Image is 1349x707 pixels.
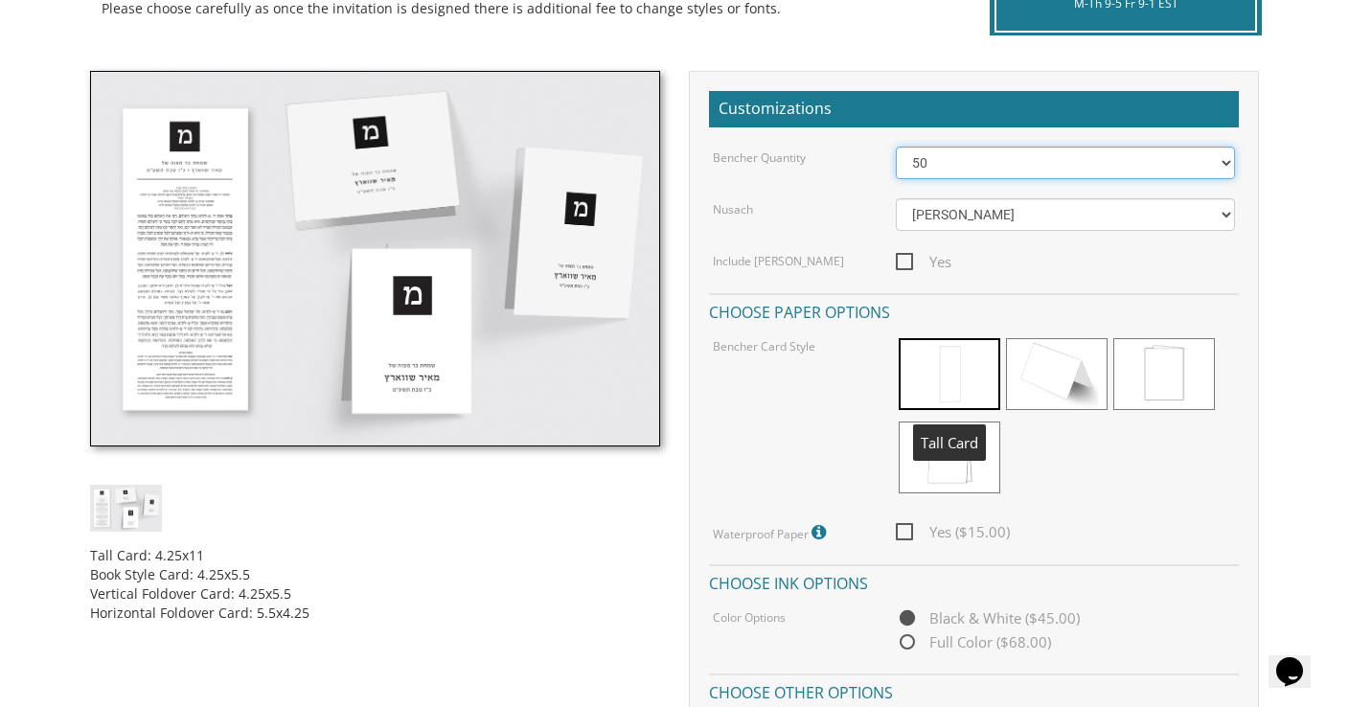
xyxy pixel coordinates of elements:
label: Bencher Quantity [713,149,806,166]
h4: Choose other options [709,673,1239,707]
h2: Customizations [709,91,1239,127]
span: Yes ($15.00) [896,520,1010,544]
iframe: chat widget [1269,630,1330,688]
h4: Choose ink options [709,564,1239,598]
img: cbstyle4.jpg [90,71,660,446]
label: Include [PERSON_NAME] [713,253,844,269]
div: Tall Card: 4.25x11 Book Style Card: 4.25x5.5 Vertical Foldover Card: 4.25x5.5 Horizontal Foldover... [90,532,660,623]
img: cbstyle4.jpg [90,485,162,532]
span: Yes [896,250,951,274]
label: Nusach [713,201,753,217]
label: Bencher Card Style [713,338,815,354]
span: Black & White ($45.00) [896,606,1080,630]
h4: Choose paper options [709,293,1239,327]
label: Waterproof Paper [713,520,831,545]
label: Color Options [713,609,786,626]
span: Full Color ($68.00) [896,630,1051,654]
